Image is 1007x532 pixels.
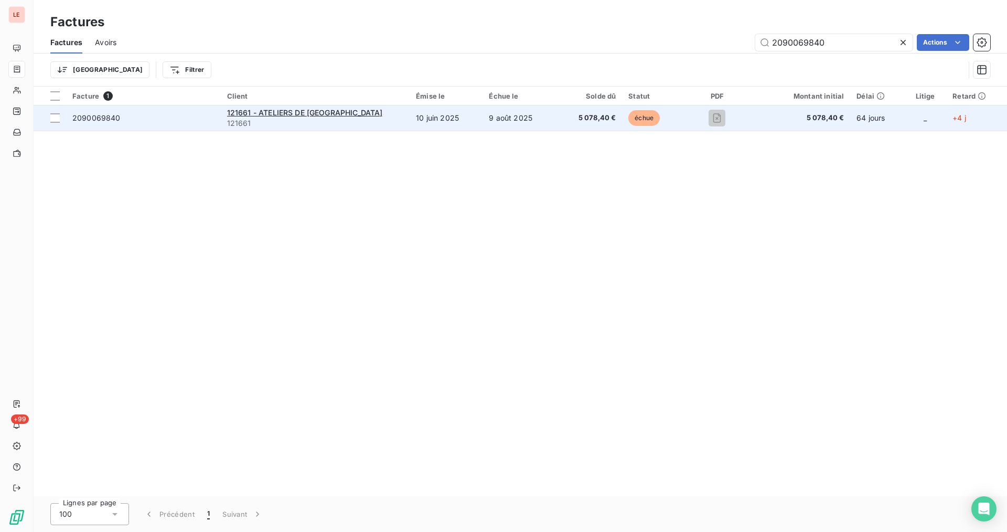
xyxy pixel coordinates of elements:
[11,414,29,424] span: +99
[952,113,966,122] span: +4 j
[910,92,940,100] div: Litige
[50,61,149,78] button: [GEOGRAPHIC_DATA]
[227,118,403,129] span: 121661
[563,92,616,100] div: Solde dû
[163,61,211,78] button: Filtrer
[850,105,904,131] td: 64 jours
[207,509,210,519] span: 1
[489,92,550,100] div: Échue le
[924,113,927,122] span: _
[72,92,99,100] span: Facture
[628,92,677,100] div: Statut
[50,13,104,31] h3: Factures
[856,92,898,100] div: Délai
[410,105,483,131] td: 10 juin 2025
[8,509,25,526] img: Logo LeanPay
[201,503,216,525] button: 1
[755,34,913,51] input: Rechercher
[628,110,660,126] span: échue
[483,105,556,131] td: 9 août 2025
[416,92,476,100] div: Émise le
[563,113,616,123] span: 5 078,40 €
[216,503,269,525] button: Suivant
[690,92,744,100] div: PDF
[59,509,72,519] span: 100
[95,37,116,48] span: Avoirs
[227,108,383,117] span: 121661 - ATELIERS DE [GEOGRAPHIC_DATA]
[757,113,844,123] span: 5 078,40 €
[8,6,25,23] div: LE
[971,496,997,522] div: Open Intercom Messenger
[917,34,969,51] button: Actions
[757,92,844,100] div: Montant initial
[137,503,201,525] button: Précédent
[50,37,82,48] span: Factures
[952,92,1001,100] div: Retard
[227,92,403,100] div: Client
[72,113,121,122] span: 2090069840
[103,91,113,101] span: 1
